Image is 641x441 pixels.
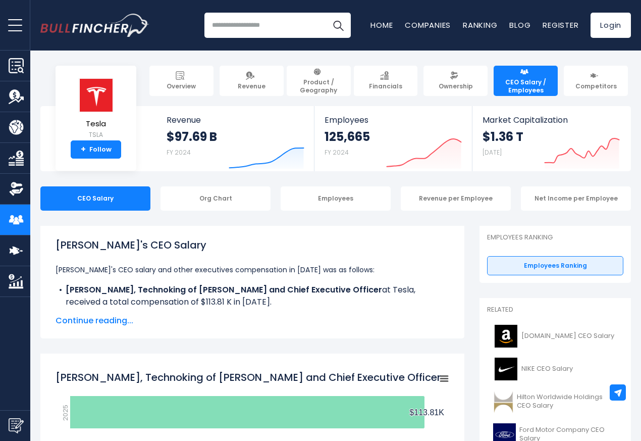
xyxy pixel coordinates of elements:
p: Related [487,306,623,314]
h1: [PERSON_NAME]'s CEO Salary [56,237,449,253]
span: Ownership [439,82,473,90]
strong: $97.69 B [167,129,217,144]
span: Market Capitalization [483,115,620,125]
a: Product / Geography [287,66,351,96]
tspan: [PERSON_NAME], Technoking of [PERSON_NAME] and Chief Executive Officer [56,370,441,384]
span: Employees [325,115,461,125]
span: Tesla [78,120,114,128]
a: Employees 125,665 FY 2024 [314,106,471,171]
span: Revenue [238,82,265,90]
strong: $1.36 T [483,129,523,144]
button: Search [326,13,351,38]
span: NIKE CEO Salary [521,365,573,373]
div: Revenue per Employee [401,186,511,211]
a: Employees Ranking [487,256,623,275]
a: Ranking [463,20,497,30]
a: Hilton Worldwide Holdings CEO Salary [487,388,623,416]
span: Hilton Worldwide Holdings CEO Salary [517,393,617,410]
a: Register [543,20,578,30]
strong: + [81,145,86,154]
img: Bullfincher logo [40,14,149,37]
a: Companies [405,20,451,30]
a: +Follow [71,140,121,159]
a: Overview [149,66,213,96]
tspan: $113.81K [409,408,444,417]
a: Revenue $97.69 B FY 2024 [156,106,314,171]
span: Revenue [167,115,304,125]
a: Login [591,13,631,38]
div: Net Income per Employee [521,186,631,211]
span: [DOMAIN_NAME] CEO Salary [521,332,614,340]
a: Go to homepage [40,14,149,37]
span: CEO Salary / Employees [498,78,553,94]
small: TSLA [78,130,114,139]
span: Financials [369,82,402,90]
p: [PERSON_NAME]'s CEO salary and other executives compensation in [DATE] was as follows: [56,264,449,276]
small: FY 2024 [167,148,191,157]
strong: 125,665 [325,129,370,144]
a: Ownership [423,66,488,96]
small: FY 2024 [325,148,349,157]
a: [DOMAIN_NAME] CEO Salary [487,322,623,350]
span: Continue reading... [56,315,449,327]
text: 2025 [61,405,70,421]
span: Product / Geography [291,78,346,94]
img: AMZN logo [493,325,518,348]
img: NKE logo [493,358,518,380]
a: NIKE CEO Salary [487,355,623,383]
span: Overview [167,82,196,90]
div: Org Chart [161,186,271,211]
a: Home [370,20,393,30]
div: CEO Salary [40,186,150,211]
a: Blog [509,20,530,30]
span: Competitors [575,82,617,90]
p: Employees Ranking [487,233,623,242]
a: Revenue [220,66,284,96]
img: HLT logo [493,390,514,413]
b: [PERSON_NAME], Technoking of [PERSON_NAME] and Chief Executive Officer [66,284,382,296]
a: Competitors [564,66,628,96]
a: CEO Salary / Employees [494,66,558,96]
a: Market Capitalization $1.36 T [DATE] [472,106,630,171]
img: Ownership [9,181,24,197]
a: Tesla TSLA [78,78,114,141]
div: Employees [281,186,391,211]
a: Financials [354,66,418,96]
li: at Tesla, received a total compensation of $113.81 K in [DATE]. [56,284,449,308]
small: [DATE] [483,148,502,157]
